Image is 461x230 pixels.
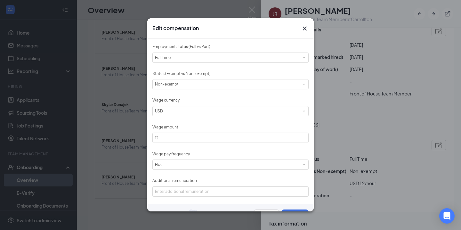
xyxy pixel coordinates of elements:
[152,152,190,156] label: Wage pay frequency
[152,44,210,49] label: Employment status (Full vs Part)
[155,106,167,116] div: USD
[281,209,309,220] button: Update
[301,25,309,32] button: Close
[155,79,183,89] div: Non-exempt
[155,160,168,169] div: Hour
[439,208,455,224] div: Open Intercom Messenger
[301,25,309,32] svg: Cross
[152,178,197,183] label: Additional remuneration
[152,71,211,76] label: Status (Exempt vs Non-exempt)
[153,133,308,143] input: Wage amount
[152,25,199,32] h3: Edit compensation
[254,209,279,220] button: Cancel
[152,186,309,197] input: Additional remuneration
[152,125,178,129] label: Wage amount
[152,98,180,103] label: Wage currency
[155,53,175,62] div: Full Time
